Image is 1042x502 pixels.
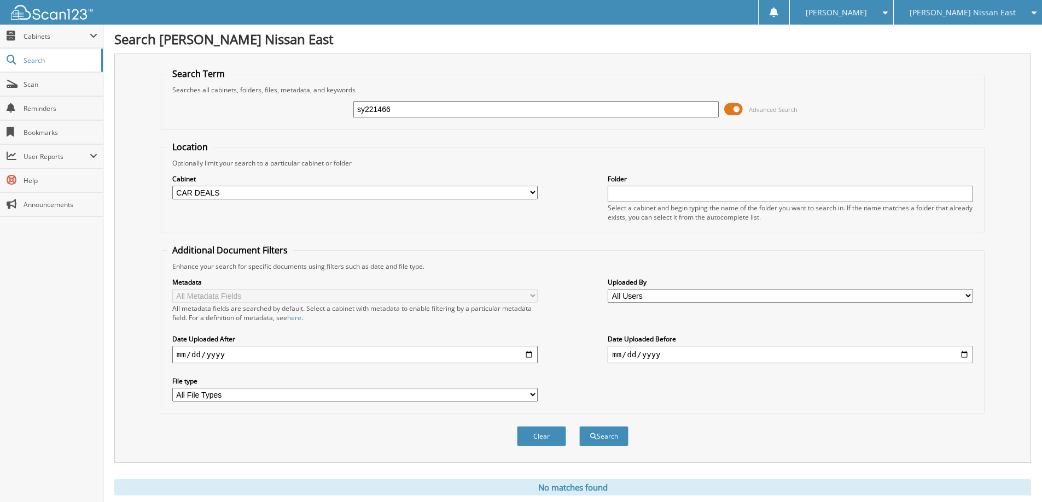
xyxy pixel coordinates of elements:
[172,277,538,287] label: Metadata
[24,32,90,41] span: Cabinets
[24,56,96,65] span: Search
[749,105,797,114] span: Advanced Search
[11,5,93,20] img: scan123-logo-white.svg
[579,426,628,446] button: Search
[287,313,301,322] a: here
[167,244,293,256] legend: Additional Document Filters
[167,262,979,271] div: Enhance your search for specific documents using filters such as date and file type.
[806,9,867,16] span: [PERSON_NAME]
[24,104,97,113] span: Reminders
[24,152,90,161] span: User Reports
[172,346,538,363] input: start
[608,277,973,287] label: Uploaded By
[24,80,97,89] span: Scan
[167,85,979,95] div: Searches all cabinets, folders, files, metadata, and keywords
[910,9,1016,16] span: [PERSON_NAME] Nissan East
[24,200,97,209] span: Announcements
[24,128,97,137] span: Bookmarks
[608,203,973,222] div: Select a cabinet and begin typing the name of the folder you want to search in. If the name match...
[172,334,538,344] label: Date Uploaded After
[172,304,538,322] div: All metadata fields are searched by default. Select a cabinet with metadata to enable filtering b...
[114,30,1031,48] h1: Search [PERSON_NAME] Nissan East
[608,346,973,363] input: end
[172,376,538,386] label: File type
[24,176,97,185] span: Help
[608,334,973,344] label: Date Uploaded Before
[167,141,213,153] legend: Location
[172,174,538,184] label: Cabinet
[114,479,1031,495] div: No matches found
[608,174,973,184] label: Folder
[167,158,979,168] div: Optionally limit your search to a particular cabinet or folder
[517,426,566,446] button: Clear
[167,68,230,80] legend: Search Term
